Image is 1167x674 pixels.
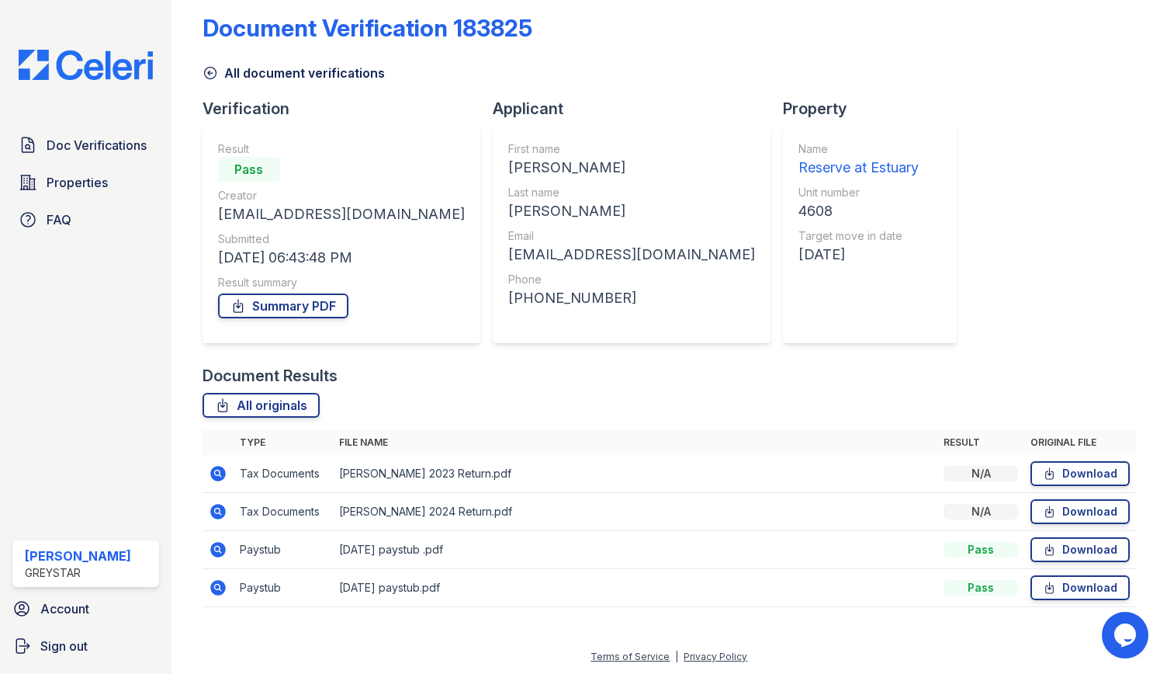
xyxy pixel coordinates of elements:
[333,455,937,493] td: [PERSON_NAME] 2023 Return.pdf
[25,565,131,581] div: Greystar
[675,651,678,662] div: |
[6,631,165,662] a: Sign out
[493,98,783,120] div: Applicant
[47,173,108,192] span: Properties
[234,430,333,455] th: Type
[798,228,919,244] div: Target move in date
[6,593,165,624] a: Account
[944,542,1018,558] div: Pass
[203,365,338,387] div: Document Results
[234,531,333,569] td: Paystub
[944,580,1018,596] div: Pass
[12,204,159,235] a: FAQ
[333,430,937,455] th: File name
[47,136,147,155] span: Doc Verifications
[203,64,385,82] a: All document verifications
[12,167,159,198] a: Properties
[12,130,159,161] a: Doc Verifications
[508,287,755,309] div: [PHONE_NUMBER]
[234,569,333,607] td: Paystub
[203,98,493,120] div: Verification
[333,493,937,531] td: [PERSON_NAME] 2024 Return.pdf
[40,637,88,655] span: Sign out
[798,157,919,179] div: Reserve at Estuary
[798,141,919,157] div: Name
[508,272,755,287] div: Phone
[1030,499,1130,524] a: Download
[1030,461,1130,486] a: Download
[937,430,1024,455] th: Result
[218,203,465,225] div: [EMAIL_ADDRESS][DOMAIN_NAME]
[218,231,465,247] div: Submitted
[234,455,333,493] td: Tax Documents
[218,157,280,182] div: Pass
[25,547,131,565] div: [PERSON_NAME]
[590,651,670,662] a: Terms of Service
[218,247,465,269] div: [DATE] 06:43:48 PM
[798,244,919,266] div: [DATE]
[798,185,919,200] div: Unit number
[508,244,755,266] div: [EMAIL_ADDRESS][DOMAIN_NAME]
[203,393,320,418] a: All originals
[1102,612,1151,658] iframe: chat widget
[6,50,165,80] img: CE_Logo_Blue-a8612792a0a2168367f1c8372b55b34899dd931a85d93a1a3d3e32e68fde9ad4.png
[47,210,71,229] span: FAQ
[218,141,465,157] div: Result
[203,14,532,42] div: Document Verification 183825
[218,294,348,318] a: Summary PDF
[508,141,755,157] div: First name
[508,228,755,244] div: Email
[508,185,755,200] div: Last name
[234,493,333,531] td: Tax Documents
[1024,430,1136,455] th: Original file
[508,157,755,179] div: [PERSON_NAME]
[1030,575,1130,600] a: Download
[783,98,969,120] div: Property
[944,466,1018,481] div: N/A
[798,141,919,179] a: Name Reserve at Estuary
[508,200,755,222] div: [PERSON_NAME]
[218,275,465,290] div: Result summary
[40,599,89,618] span: Account
[218,188,465,203] div: Creator
[944,504,1018,519] div: N/A
[333,531,937,569] td: [DATE] paystub .pdf
[333,569,937,607] td: [DATE] paystub.pdf
[798,200,919,222] div: 4608
[684,651,747,662] a: Privacy Policy
[1030,537,1130,562] a: Download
